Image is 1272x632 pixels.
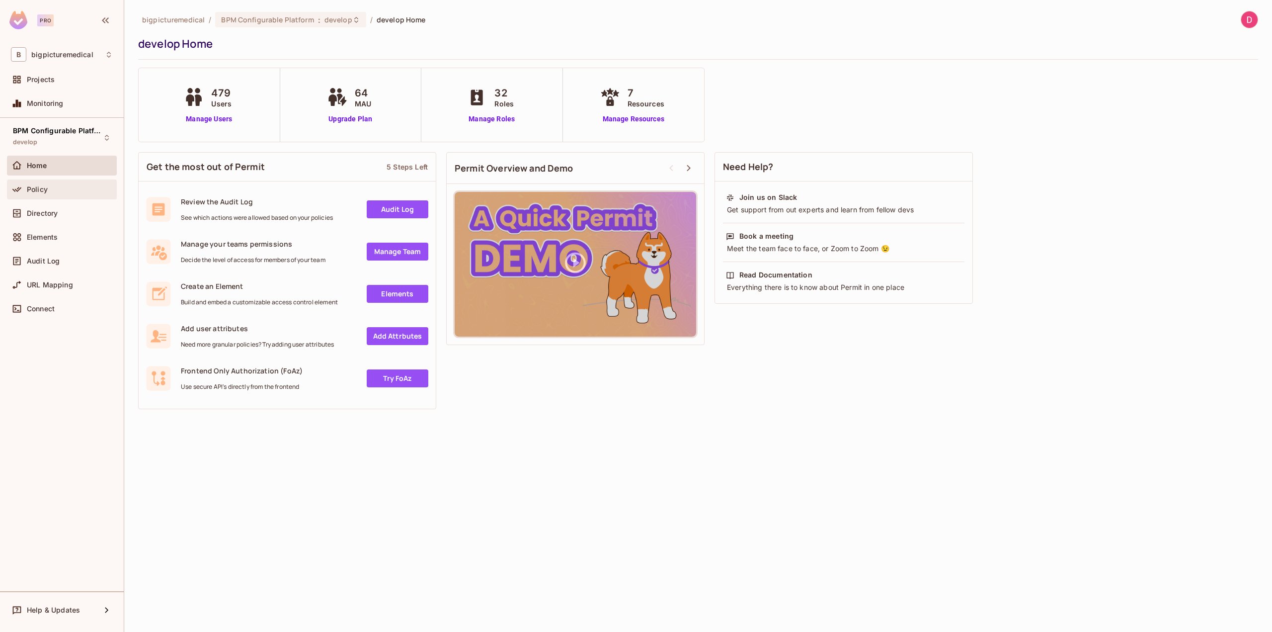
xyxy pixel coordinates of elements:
[181,341,334,349] span: Need more granular policies? Try adding user attributes
[324,15,352,24] span: develop
[27,305,55,313] span: Connect
[181,114,237,124] a: Manage Users
[367,285,428,303] a: Elements
[11,47,26,62] span: B
[739,270,812,280] div: Read Documentation
[355,98,371,109] span: MAU
[726,205,961,215] div: Get support from out experts and learn from fellow devs
[27,185,48,193] span: Policy
[1241,11,1258,28] img: Divyanshu Pathak
[181,197,333,206] span: Review the Audit Log
[221,15,314,24] span: BPM Configurable Platform
[723,161,774,173] span: Need Help?
[181,256,325,264] span: Decide the level of access for members of your team
[387,162,428,172] div: 5 Steps Left
[181,239,325,249] span: Manage your teams permissions
[27,99,64,107] span: Monitoring
[142,15,205,24] span: the active workspace
[377,15,426,24] span: develop Home
[27,162,47,170] span: Home
[13,138,37,146] span: develop
[628,86,664,100] span: 7
[367,327,428,345] a: Add Attrbutes
[367,200,428,218] a: Audit Log
[181,298,338,306] span: Build and embed a customizable access control element
[27,281,73,289] span: URL Mapping
[370,15,373,24] li: /
[181,383,303,391] span: Use secure API's directly from the frontend
[455,162,573,175] span: Permit Overview and Demo
[27,209,58,217] span: Directory
[181,214,333,222] span: See which actions were allowed based on your policies
[494,98,514,109] span: Roles
[13,127,102,135] span: BPM Configurable Platform
[739,231,794,241] div: Book a meeting
[37,14,54,26] div: Pro
[138,36,1253,51] div: develop Home
[27,233,58,241] span: Elements
[181,281,338,291] span: Create an Element
[726,244,961,254] div: Meet the team face to face, or Zoom to Zoom 😉
[598,114,669,124] a: Manage Resources
[27,76,55,84] span: Projects
[27,606,80,614] span: Help & Updates
[181,366,303,375] span: Frontend Only Authorization (FoAz)
[325,114,376,124] a: Upgrade Plan
[494,86,514,100] span: 32
[355,86,371,100] span: 64
[181,324,334,333] span: Add user attributes
[147,161,265,173] span: Get the most out of Permit
[9,11,27,29] img: SReyMgAAAABJRU5ErkJggg==
[211,86,232,100] span: 479
[739,192,797,202] div: Join us on Slack
[726,282,961,292] div: Everything there is to know about Permit in one place
[209,15,211,24] li: /
[628,98,664,109] span: Resources
[367,369,428,387] a: Try FoAz
[27,257,60,265] span: Audit Log
[211,98,232,109] span: Users
[367,243,428,261] a: Manage Team
[318,16,321,24] span: :
[31,51,93,59] span: Workspace: bigpicturemedical
[465,114,519,124] a: Manage Roles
